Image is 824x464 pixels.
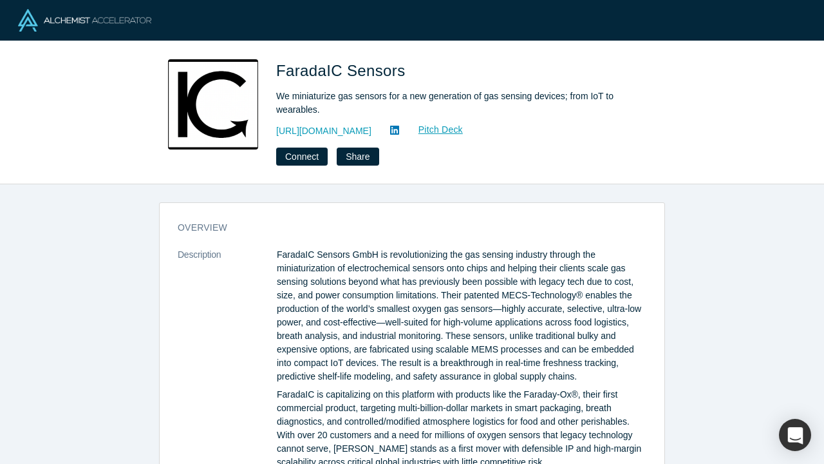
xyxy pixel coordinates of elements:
a: Pitch Deck [404,122,464,137]
a: [URL][DOMAIN_NAME] [276,124,371,138]
span: FaradaIC Sensors [276,62,410,79]
p: FaradaIC Sensors GmbH is revolutionizing the gas sensing industry through the miniaturization of ... [277,248,646,383]
img: Alchemist Logo [18,9,151,32]
img: FaradaIC Sensors's Logo [168,59,258,150]
button: Share [337,148,379,166]
div: We miniaturize gas sensors for a new generation of gas sensing devices; from IoT to wearables. [276,90,637,117]
button: Connect [276,148,328,166]
h3: overview [178,221,628,235]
